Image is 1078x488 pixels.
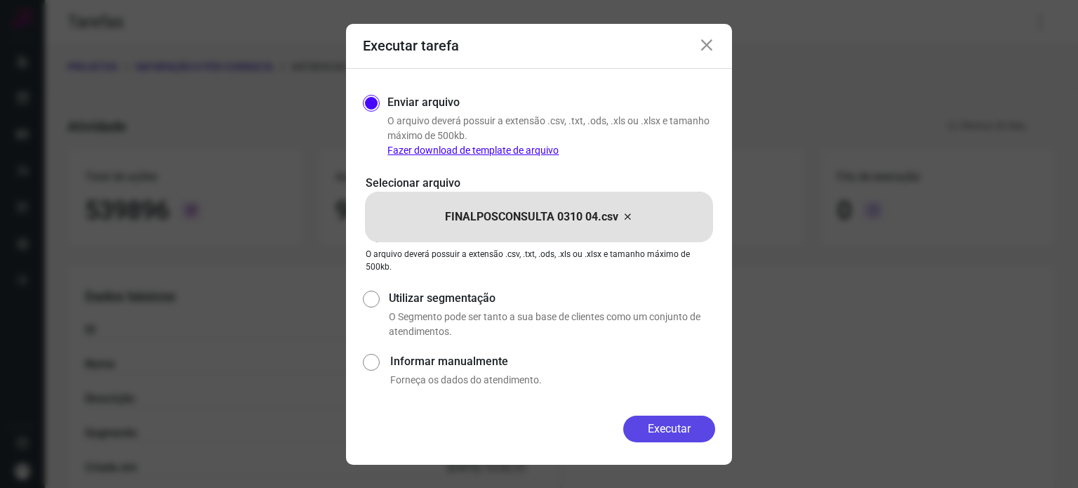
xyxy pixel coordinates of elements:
p: Selecionar arquivo [366,175,712,192]
button: Executar [623,416,715,442]
p: Forneça os dados do atendimento. [390,373,715,388]
p: O arquivo deverá possuir a extensão .csv, .txt, .ods, .xls ou .xlsx e tamanho máximo de 500kb. [366,248,712,273]
p: O arquivo deverá possuir a extensão .csv, .txt, .ods, .xls ou .xlsx e tamanho máximo de 500kb. [387,114,715,158]
label: Utilizar segmentação [389,290,715,307]
p: O Segmento pode ser tanto a sua base de clientes como um conjunto de atendimentos. [389,310,715,339]
label: Enviar arquivo [387,94,460,111]
label: Informar manualmente [390,353,715,370]
p: FINALPOSCONSULTA 0310 04.csv [445,209,618,225]
a: Fazer download de template de arquivo [387,145,559,156]
h3: Executar tarefa [363,37,459,54]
